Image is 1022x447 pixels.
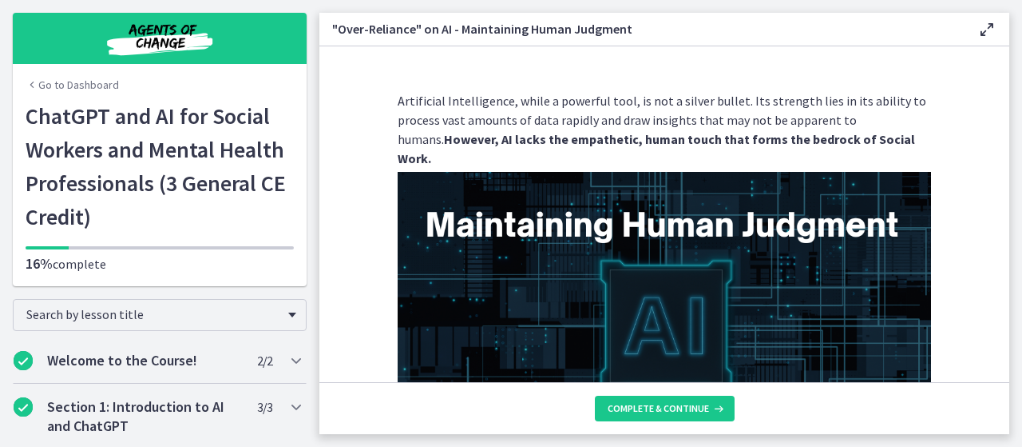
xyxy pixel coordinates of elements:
span: Search by lesson title [26,306,280,322]
span: 3 / 3 [257,397,272,417]
button: Complete & continue [595,396,735,421]
span: 2 / 2 [257,351,272,370]
img: Agents of Change Social Work Test Prep [64,19,255,58]
strong: However, AI lacks the empathetic, human touch that forms the bedrock of Social Work. [398,131,915,166]
a: Go to Dashboard [26,77,119,93]
h2: Welcome to the Course! [47,351,242,370]
i: Completed [14,351,33,370]
div: Search by lesson title [13,299,307,331]
span: 16% [26,254,53,273]
i: Completed [14,397,33,417]
span: Complete & continue [608,402,709,415]
h2: Section 1: Introduction to AI and ChatGPT [47,397,242,436]
h3: "Over-Reliance" on AI - Maintaining Human Judgment [332,19,952,38]
h1: ChatGPT and AI for Social Workers and Mental Health Professionals (3 General CE Credit) [26,99,294,233]
p: complete [26,254,294,273]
